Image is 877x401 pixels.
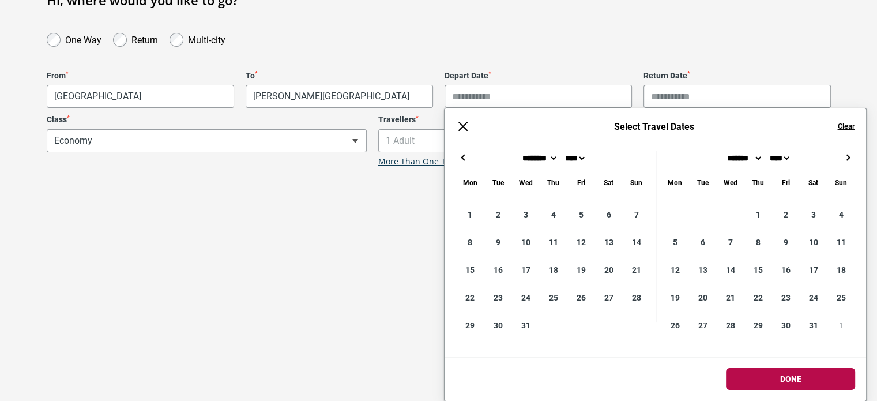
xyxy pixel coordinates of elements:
[661,256,688,284] div: 12
[688,176,716,189] div: Tuesday
[539,256,567,284] div: 18
[726,368,855,390] button: Done
[744,256,771,284] div: 15
[744,201,771,228] div: 1
[622,256,650,284] div: 21
[744,228,771,256] div: 8
[661,284,688,312] div: 19
[484,284,511,312] div: 23
[484,256,511,284] div: 16
[188,32,225,46] label: Multi-city
[511,176,539,189] div: Wednesday
[65,32,101,46] label: One Way
[47,115,367,125] label: Class
[456,256,484,284] div: 15
[47,85,234,107] span: Melbourne, Australia
[539,284,567,312] div: 25
[716,284,744,312] div: 21
[484,228,511,256] div: 9
[511,256,539,284] div: 17
[661,228,688,256] div: 5
[661,176,688,189] div: Monday
[47,129,367,152] span: Economy
[841,151,855,164] button: →
[688,312,716,339] div: 27
[771,312,799,339] div: 30
[771,176,799,189] div: Friday
[622,284,650,312] div: 28
[539,201,567,228] div: 4
[622,228,650,256] div: 14
[131,32,158,46] label: Return
[744,176,771,189] div: Thursday
[643,71,831,81] label: Return Date
[47,85,234,108] span: Melbourne, Australia
[246,85,433,108] span: Bologna, Italy
[456,228,484,256] div: 8
[622,201,650,228] div: 7
[771,256,799,284] div: 16
[827,284,855,312] div: 25
[481,121,826,132] h6: Select Travel Dates
[484,176,511,189] div: Tuesday
[246,85,432,107] span: Bologna, Italy
[837,121,855,132] button: Clear
[688,284,716,312] div: 20
[539,228,567,256] div: 11
[622,176,650,189] div: Sunday
[771,201,799,228] div: 2
[594,176,622,189] div: Saturday
[456,176,484,189] div: Monday
[484,312,511,339] div: 30
[799,228,827,256] div: 10
[594,228,622,256] div: 13
[379,130,698,152] span: 1 Adult
[484,201,511,228] div: 2
[594,201,622,228] div: 6
[799,201,827,228] div: 3
[744,284,771,312] div: 22
[246,71,433,81] label: To
[456,312,484,339] div: 29
[539,176,567,189] div: Thursday
[661,312,688,339] div: 26
[827,312,855,339] div: 1
[827,228,855,256] div: 11
[456,151,470,164] button: ←
[716,176,744,189] div: Wednesday
[456,284,484,312] div: 22
[716,312,744,339] div: 28
[771,228,799,256] div: 9
[511,312,539,339] div: 31
[799,312,827,339] div: 31
[456,201,484,228] div: 1
[688,256,716,284] div: 13
[378,115,698,125] label: Travellers
[511,284,539,312] div: 24
[799,176,827,189] div: Saturday
[594,284,622,312] div: 27
[378,157,479,167] a: More Than One Traveller?
[511,201,539,228] div: 3
[799,256,827,284] div: 17
[744,312,771,339] div: 29
[716,256,744,284] div: 14
[567,228,594,256] div: 12
[47,130,366,152] span: Economy
[567,284,594,312] div: 26
[594,256,622,284] div: 20
[567,256,594,284] div: 19
[47,71,234,81] label: From
[378,129,698,152] span: 1 Adult
[827,256,855,284] div: 18
[688,228,716,256] div: 6
[771,284,799,312] div: 23
[445,71,632,81] label: Depart Date
[511,228,539,256] div: 10
[567,201,594,228] div: 5
[827,201,855,228] div: 4
[567,176,594,189] div: Friday
[799,284,827,312] div: 24
[716,228,744,256] div: 7
[827,176,855,189] div: Sunday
